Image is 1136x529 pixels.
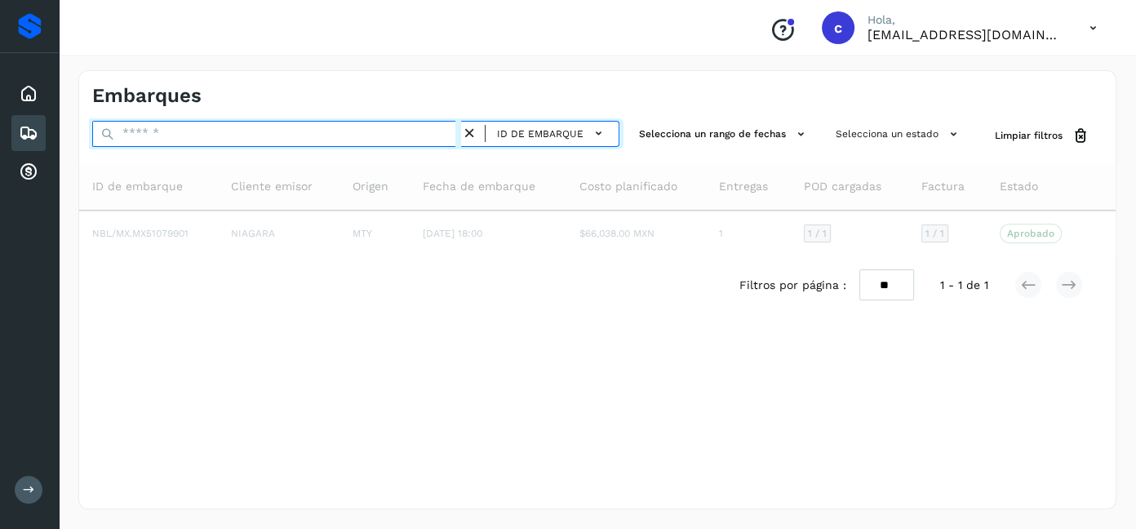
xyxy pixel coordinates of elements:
span: NBL/MX.MX51079901 [92,228,189,239]
button: Selecciona un rango de fechas [632,121,816,148]
span: Limpiar filtros [995,128,1063,143]
button: ID de embarque [492,122,612,145]
p: cuentasespeciales8_met@castores.com.mx [868,27,1063,42]
span: Fecha de embarque [422,178,535,195]
td: 1 [706,211,791,256]
span: Origen [353,178,388,195]
p: Aprobado [1007,228,1054,239]
span: POD cargadas [804,178,881,195]
span: Entregas [719,178,768,195]
span: Cliente emisor [230,178,312,195]
span: ID de embarque [497,127,584,141]
span: ID de embarque [92,178,183,195]
div: Cuentas por cobrar [11,154,46,190]
span: 1 / 1 [808,229,827,238]
div: Inicio [11,76,46,112]
span: 1 / 1 [925,229,944,238]
span: Estado [1000,178,1038,195]
td: NIAGARA [217,211,339,256]
span: Factura [921,178,965,195]
td: $66,038.00 MXN [566,211,707,256]
td: MTY [339,211,410,256]
div: Embarques [11,115,46,151]
span: 1 - 1 de 1 [940,277,988,294]
span: [DATE] 18:00 [422,228,481,239]
button: Selecciona un estado [829,121,969,148]
p: Hola, [868,13,1063,27]
span: Costo planificado [579,178,677,195]
button: Limpiar filtros [982,121,1103,151]
span: Filtros por página : [739,277,846,294]
h4: Embarques [92,84,202,108]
